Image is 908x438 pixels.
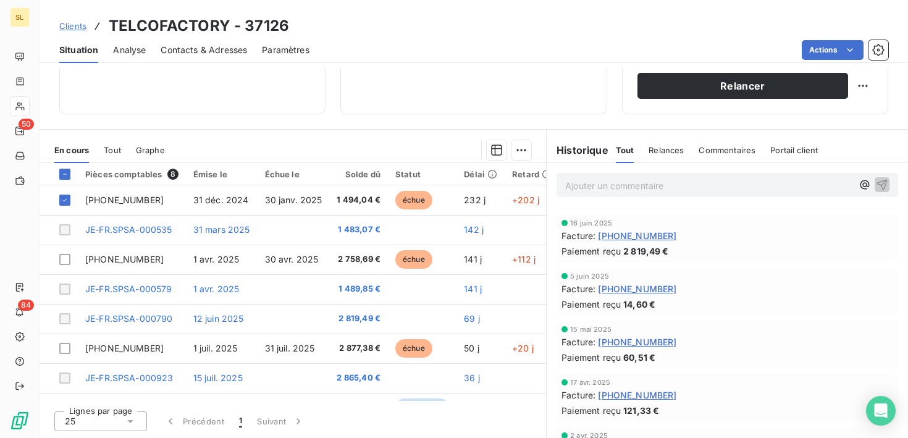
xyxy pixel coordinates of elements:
span: Facture : [561,335,595,348]
span: [PHONE_NUMBER] [598,229,676,242]
span: En cours [54,145,89,155]
span: Graphe [136,145,165,155]
div: Émise le [193,169,250,179]
span: JE-FR.SPSA-000790 [85,313,173,324]
span: 1 494,04 € [337,194,380,206]
a: Clients [59,20,86,32]
span: échue [395,191,432,209]
span: 50 [19,119,34,130]
span: 31 déc. 2024 [193,195,249,205]
span: Paiement reçu [561,298,621,311]
span: 15 mai 2025 [570,326,612,333]
span: +20 j [512,343,534,353]
span: 1 avr. 2025 [193,254,240,264]
span: échue [395,339,432,358]
span: 2 865,40 € [337,372,380,384]
div: Solde dû [337,169,380,179]
span: JE-FR.SPSA-000923 [85,373,174,383]
div: Statut [395,169,449,179]
span: Relances [649,145,684,155]
button: Précédent [157,408,232,434]
span: Commentaires [699,145,755,155]
span: Facture : [561,229,595,242]
span: [PHONE_NUMBER] [85,195,164,205]
span: 36 j [464,373,480,383]
h6: Historique [547,143,608,158]
span: 1 avr. 2025 [193,284,240,294]
span: Tout [616,145,634,155]
button: 1 [232,408,250,434]
span: Contacts & Adresses [161,44,247,56]
span: Facture : [561,282,595,295]
button: Relancer [637,73,848,99]
span: 121,33 € [623,404,659,417]
span: 232 j [464,195,486,205]
a: 50 [10,121,29,141]
span: 5 juin 2025 [570,272,609,280]
span: 15 juil. 2025 [193,373,243,383]
span: Clients [59,21,86,31]
span: Paramètres [262,44,309,56]
span: Paiement reçu [561,245,621,258]
span: 141 j [464,284,482,294]
span: 50 j [464,343,479,353]
span: JE-FR.SPSA-000579 [85,284,172,294]
span: 2 819,49 € [623,245,669,258]
div: Échue le [265,169,322,179]
span: 1 juil. 2025 [193,343,238,353]
div: Pièces comptables [85,169,179,180]
button: Actions [802,40,864,60]
span: [PHONE_NUMBER] [598,282,676,295]
span: JE-FR.SPSA-000535 [85,224,172,235]
span: 31 mars 2025 [193,224,250,235]
span: +112 j [512,254,536,264]
span: Paiement reçu [561,351,621,364]
span: Paiement reçu [561,404,621,417]
span: [PHONE_NUMBER] [598,389,676,402]
span: 12 juin 2025 [193,313,244,324]
div: Open Intercom Messenger [866,396,896,426]
span: 16 juin 2025 [570,219,612,227]
span: 30 avr. 2025 [265,254,319,264]
div: SL [10,7,30,27]
span: +202 j [512,195,539,205]
span: [PHONE_NUMBER] [85,343,164,353]
div: Retard [512,169,552,179]
span: échue [395,250,432,269]
span: 84 [18,300,34,311]
span: 2 877,38 € [337,342,380,355]
span: non-échue [395,398,449,417]
span: 31 juil. 2025 [265,343,315,353]
span: 8 [167,169,179,180]
span: 17 avr. 2025 [570,379,610,386]
span: 30 janv. 2025 [265,195,322,205]
span: Portail client [770,145,818,155]
span: 141 j [464,254,482,264]
span: [PHONE_NUMBER] [85,254,164,264]
span: [PHONE_NUMBER] [598,335,676,348]
span: Analyse [113,44,146,56]
button: Suivant [250,408,312,434]
span: Situation [59,44,98,56]
span: 1 489,85 € [337,283,380,295]
span: 25 [65,415,75,427]
h3: TELCOFACTORY - 37126 [109,15,289,37]
span: 1 483,07 € [337,224,380,236]
img: Logo LeanPay [10,411,30,431]
span: 142 j [464,224,484,235]
span: 60,51 € [623,351,655,364]
span: 2 819,49 € [337,313,380,325]
span: Facture : [561,389,595,402]
span: Tout [104,145,121,155]
span: 14,60 € [623,298,655,311]
div: Délai [464,169,497,179]
span: 69 j [464,313,480,324]
span: 1 [239,415,242,427]
span: 2 758,69 € [337,253,380,266]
